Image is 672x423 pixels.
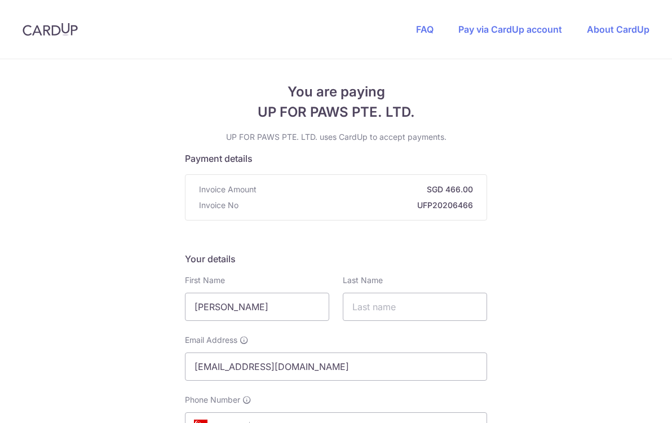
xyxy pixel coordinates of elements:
[261,184,473,195] strong: SGD 466.00
[185,334,237,346] span: Email Address
[185,152,487,165] h5: Payment details
[185,293,329,321] input: First name
[458,24,562,35] a: Pay via CardUp account
[185,352,487,381] input: Email address
[185,275,225,286] label: First Name
[185,131,487,143] p: UP FOR PAWS PTE. LTD. uses CardUp to accept payments.
[343,275,383,286] label: Last Name
[185,252,487,266] h5: Your details
[185,82,487,102] span: You are paying
[185,102,487,122] span: UP FOR PAWS PTE. LTD.
[343,293,487,321] input: Last name
[185,394,240,406] span: Phone Number
[243,200,473,211] strong: UFP20206466
[416,24,434,35] a: FAQ
[587,24,649,35] a: About CardUp
[23,23,78,36] img: CardUp
[199,184,257,195] span: Invoice Amount
[199,200,238,211] span: Invoice No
